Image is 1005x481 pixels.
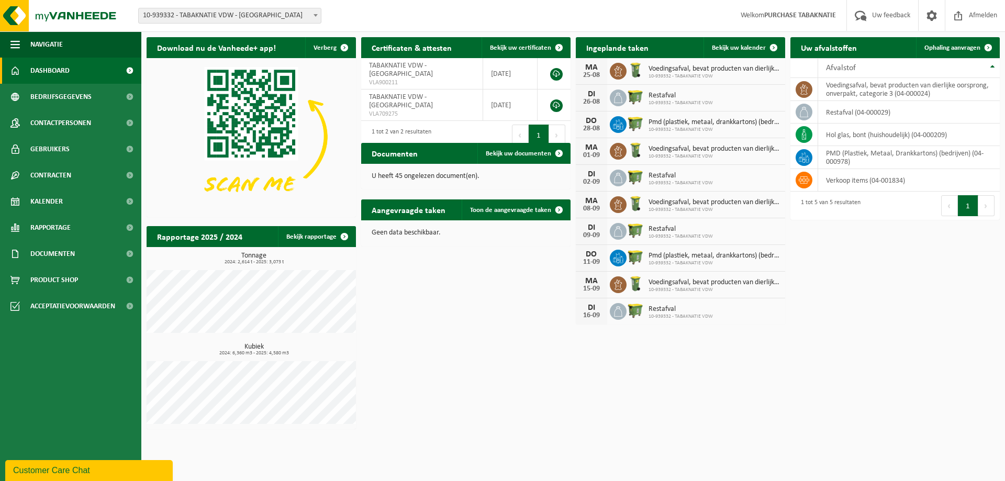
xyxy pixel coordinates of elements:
button: 1 [958,195,978,216]
span: Documenten [30,241,75,267]
span: Voedingsafval, bevat producten van dierlijke oorsprong, onverpakt, categorie 3 [649,198,780,207]
span: Pmd (plastiek, metaal, drankkartons) (bedrijven) [649,118,780,127]
span: Voedingsafval, bevat producten van dierlijke oorsprong, onverpakt, categorie 3 [649,145,780,153]
span: TABAKNATIE VDW - [GEOGRAPHIC_DATA] [369,93,433,109]
td: hol glas, bont (huishoudelijk) (04-000209) [818,124,1000,146]
div: 11-09 [581,259,602,266]
span: 10-939332 - TABAKNATIE VDW - ANTWERPEN [139,8,321,23]
span: Toon de aangevraagde taken [470,207,551,214]
div: DI [581,304,602,312]
span: Ophaling aanvragen [924,44,980,51]
iframe: chat widget [5,458,175,481]
span: Acceptatievoorwaarden [30,293,115,319]
td: [DATE] [483,58,537,90]
span: Kalender [30,188,63,215]
div: MA [581,277,602,285]
span: Bekijk uw kalender [712,44,766,51]
h2: Documenten [361,143,428,163]
button: Next [978,195,995,216]
span: Voedingsafval, bevat producten van dierlijke oorsprong, onverpakt, categorie 3 [649,65,780,73]
a: Bekijk uw certificaten [482,37,569,58]
div: 26-08 [581,98,602,106]
div: 16-09 [581,312,602,319]
span: VLA709275 [369,110,475,118]
span: 10-939332 - TABAKNATIE VDW [649,127,780,133]
span: Restafval [649,92,713,100]
span: 2024: 6,360 m3 - 2025: 4,580 m3 [152,351,356,356]
span: Bedrijfsgegevens [30,84,92,110]
span: 10-939332 - TABAKNATIE VDW [649,233,713,240]
span: Bekijk uw documenten [486,150,551,157]
a: Bekijk rapportage [278,226,355,247]
span: Restafval [649,305,713,314]
img: WB-0140-HPE-GN-50 [627,275,644,293]
span: Navigatie [30,31,63,58]
span: 10-939332 - TABAKNATIE VDW [649,207,780,213]
a: Toon de aangevraagde taken [462,199,569,220]
img: WB-1100-HPE-GN-50 [627,115,644,132]
img: WB-1100-HPE-GN-50 [627,248,644,266]
img: WB-0140-HPE-GN-50 [627,195,644,212]
span: Contracten [30,162,71,188]
a: Bekijk uw documenten [477,143,569,164]
div: DI [581,223,602,232]
div: 25-08 [581,72,602,79]
td: verkoop items (04-001834) [818,169,1000,192]
span: Contactpersonen [30,110,91,136]
button: Verberg [305,37,355,58]
a: Bekijk uw kalender [703,37,784,58]
span: 10-939332 - TABAKNATIE VDW [649,100,713,106]
span: Gebruikers [30,136,70,162]
img: WB-1100-HPE-GN-51 [627,88,644,106]
div: MA [581,63,602,72]
td: voedingsafval, bevat producten van dierlijke oorsprong, onverpakt, categorie 3 (04-000024) [818,78,1000,101]
h2: Rapportage 2025 / 2024 [147,226,253,247]
h3: Tonnage [152,252,356,265]
h2: Certificaten & attesten [361,37,462,58]
span: Bekijk uw certificaten [490,44,551,51]
h2: Download nu de Vanheede+ app! [147,37,286,58]
img: WB-1100-HPE-GN-51 [627,301,644,319]
div: 02-09 [581,178,602,186]
p: U heeft 45 ongelezen document(en). [372,173,560,180]
p: Geen data beschikbaar. [372,229,560,237]
span: Voedingsafval, bevat producten van dierlijke oorsprong, onverpakt, categorie 3 [649,278,780,287]
img: WB-0140-HPE-GN-50 [627,61,644,79]
div: MA [581,197,602,205]
td: [DATE] [483,90,537,121]
div: MA [581,143,602,152]
span: 10-939332 - TABAKNATIE VDW [649,180,713,186]
span: Pmd (plastiek, metaal, drankkartons) (bedrijven) [649,252,780,260]
img: WB-0140-HPE-GN-50 [627,141,644,159]
button: Previous [512,125,529,146]
div: 1 tot 5 van 5 resultaten [796,194,861,217]
div: DI [581,170,602,178]
img: WB-1100-HPE-GN-51 [627,168,644,186]
span: Verberg [314,44,337,51]
span: Product Shop [30,267,78,293]
button: Next [549,125,565,146]
div: DO [581,250,602,259]
h2: Ingeplande taken [576,37,659,58]
h2: Uw afvalstoffen [790,37,867,58]
img: Download de VHEPlus App [147,58,356,215]
h3: Kubiek [152,343,356,356]
td: restafval (04-000029) [818,101,1000,124]
span: TABAKNATIE VDW - [GEOGRAPHIC_DATA] [369,62,433,78]
div: 01-09 [581,152,602,159]
strong: PURCHASE TABAKNATIE [764,12,836,19]
span: 10-939332 - TABAKNATIE VDW [649,153,780,160]
div: DI [581,90,602,98]
div: 1 tot 2 van 2 resultaten [366,124,431,147]
span: VLA900211 [369,79,475,87]
button: Previous [941,195,958,216]
span: Dashboard [30,58,70,84]
button: 1 [529,125,549,146]
div: 15-09 [581,285,602,293]
span: 10-939332 - TABAKNATIE VDW [649,287,780,293]
span: Restafval [649,172,713,180]
span: Restafval [649,225,713,233]
span: 10-939332 - TABAKNATIE VDW - ANTWERPEN [138,8,321,24]
span: 10-939332 - TABAKNATIE VDW [649,260,780,266]
span: Rapportage [30,215,71,241]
